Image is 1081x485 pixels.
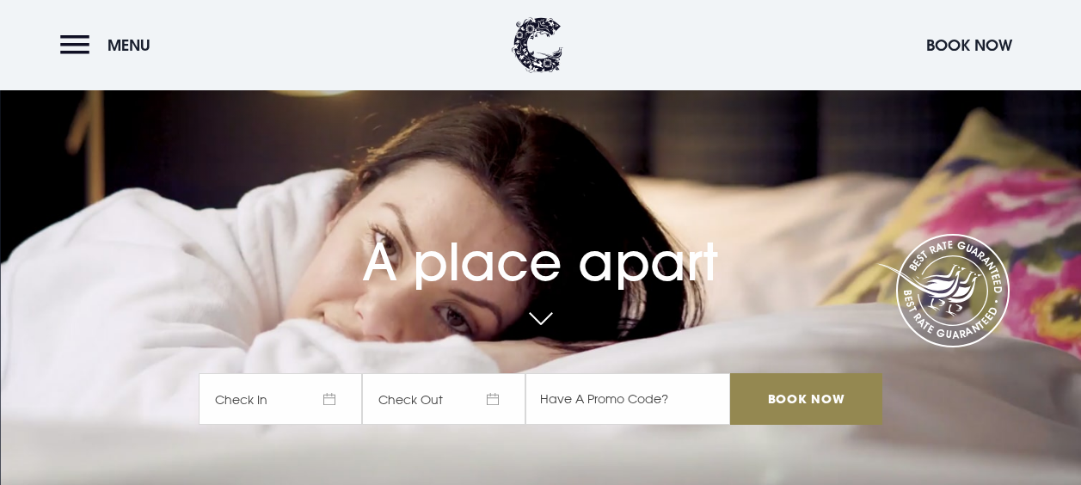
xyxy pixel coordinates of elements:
[60,27,159,64] button: Menu
[199,373,362,425] span: Check In
[918,27,1021,64] button: Book Now
[512,17,563,73] img: Clandeboye Lodge
[730,373,881,425] input: Book Now
[525,373,730,425] input: Have A Promo Code?
[199,201,881,292] h1: A place apart
[107,35,150,55] span: Menu
[362,373,525,425] span: Check Out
